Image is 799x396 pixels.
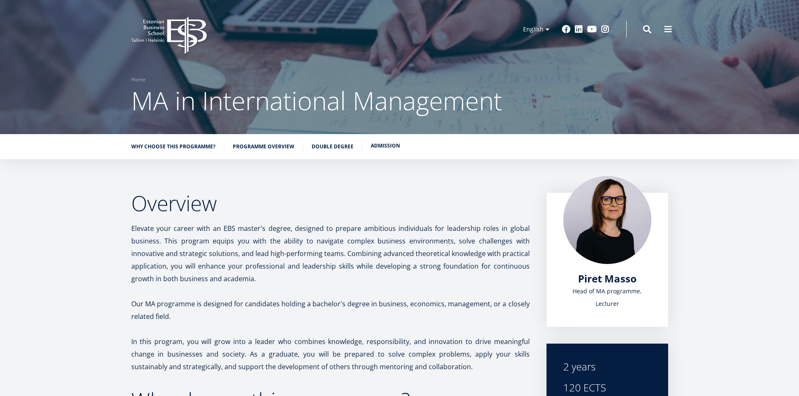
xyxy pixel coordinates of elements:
a: Programme overview [233,142,294,151]
div: 120 ECTS [563,381,651,394]
a: Linkedin [575,25,583,34]
p: In this program, you will grow into a leader who combines knowledge, responsibility, and innovati... [131,335,530,373]
div: Head of MA programme, Lecturer [563,285,651,310]
p: Our MA programme is designed for candidates holding a bachelor's degree in business, economics, m... [131,298,530,323]
span: Elevate your career with an EBS master's degree, designed to prepare ambitious individuals for le... [131,224,530,283]
a: Home [131,75,146,84]
a: Instagram [601,25,609,34]
a: Double Degree [312,142,354,151]
a: Facebook [562,25,570,34]
img: Piret Masso [563,176,651,264]
div: 2 years [563,360,651,373]
h2: Overview [131,193,530,214]
a: Piret Masso [578,272,637,285]
a: Admission [371,142,400,150]
a: Youtube [587,25,597,34]
a: Why choose this programme? [131,142,216,151]
span: MA in International Management [131,83,502,118]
